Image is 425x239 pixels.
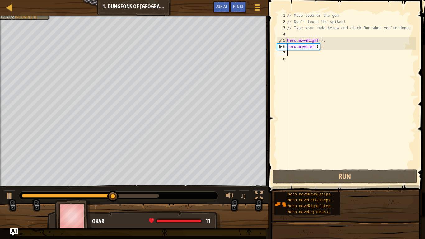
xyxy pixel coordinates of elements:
[253,190,265,203] button: Toggle fullscreen
[216,3,227,9] span: Ask AI
[273,169,418,184] button: Run
[277,56,287,62] div: 8
[213,1,230,13] button: Ask AI
[277,25,287,31] div: 3
[55,199,91,233] img: thang_avatar_frame.png
[149,218,210,224] div: health: 11 / 11
[3,190,16,203] button: Ctrl + P: Play
[239,190,250,203] button: ♫
[277,19,287,25] div: 2
[277,37,287,44] div: 5
[223,190,236,203] button: Adjust volume
[92,217,215,225] div: Okar
[288,198,335,203] span: hero.moveLeft(steps);
[233,3,243,9] span: Hints
[277,31,287,37] div: 4
[250,1,265,16] button: Show game menu
[288,210,330,214] span: hero.moveUp(steps);
[240,191,246,200] span: ♫
[205,217,210,225] span: 11
[10,228,18,236] button: Ask AI
[288,204,337,209] span: hero.moveRight(steps);
[288,192,335,197] span: hero.moveDown(steps);
[277,12,287,19] div: 1
[274,198,286,210] img: portrait.png
[277,44,287,50] div: 6
[277,50,287,56] div: 7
